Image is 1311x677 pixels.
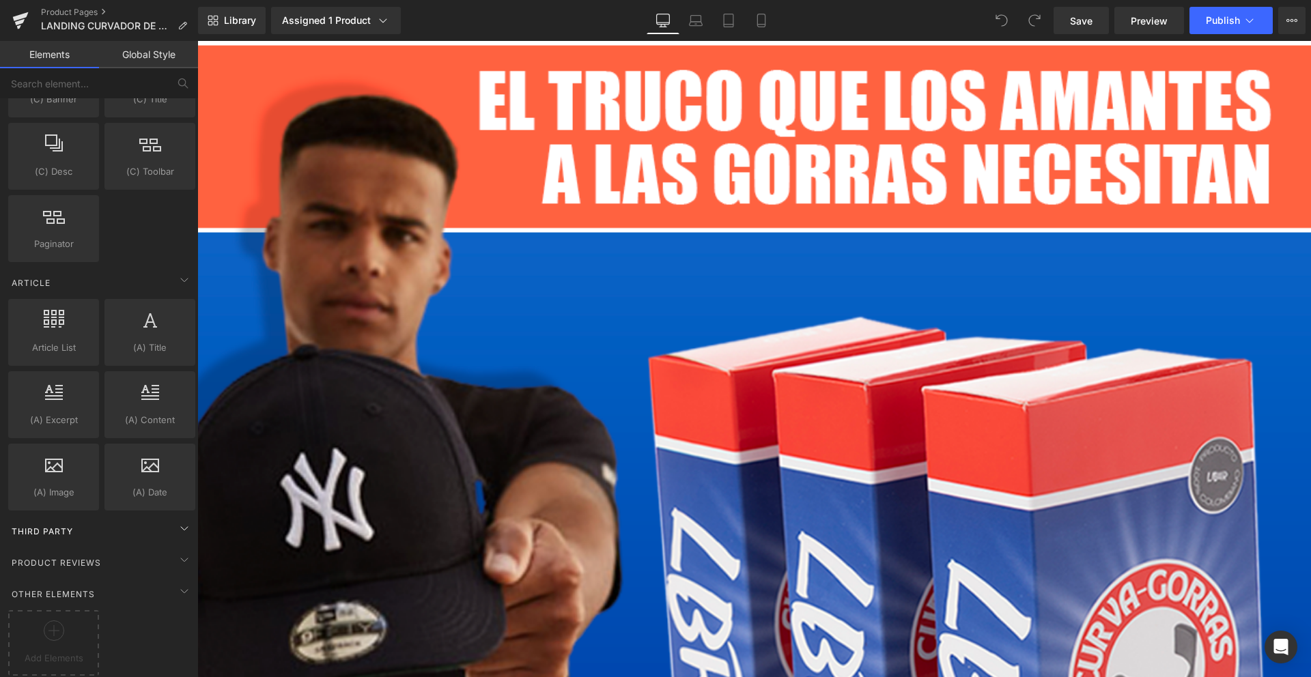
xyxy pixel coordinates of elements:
a: Tablet [712,7,745,34]
button: More [1278,7,1306,34]
div: Assigned 1 Product [282,14,390,27]
span: (A) Date [109,485,191,500]
div: Open Intercom Messenger [1265,631,1297,663]
a: Desktop [647,7,679,34]
span: (A) Content [109,413,191,427]
span: Paginator [12,237,95,251]
span: Other Elements [10,588,96,601]
span: (A) Image [12,485,95,500]
a: Product Pages [41,7,198,18]
button: Redo [1021,7,1048,34]
span: (A) Excerpt [12,413,95,427]
span: Add Elements [12,651,96,665]
span: LANDING CURVADOR DE GORRAS [41,20,172,31]
a: Laptop [679,7,712,34]
span: Preview [1131,14,1168,28]
span: Article [10,276,52,289]
span: (C) Title [109,92,191,106]
span: (C) Desc [12,164,95,179]
span: Product Reviews [10,556,102,569]
span: Article List [12,341,95,355]
span: Save [1070,14,1092,28]
span: Publish [1206,15,1240,26]
a: New Library [198,7,266,34]
span: (A) Title [109,341,191,355]
a: Global Style [99,41,198,68]
a: Preview [1114,7,1184,34]
a: Mobile [745,7,778,34]
button: Undo [988,7,1015,34]
span: (C) Banner [12,92,95,106]
span: Library [224,14,256,27]
button: Publish [1189,7,1273,34]
span: Third Party [10,525,74,538]
span: (C) Toolbar [109,164,191,179]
